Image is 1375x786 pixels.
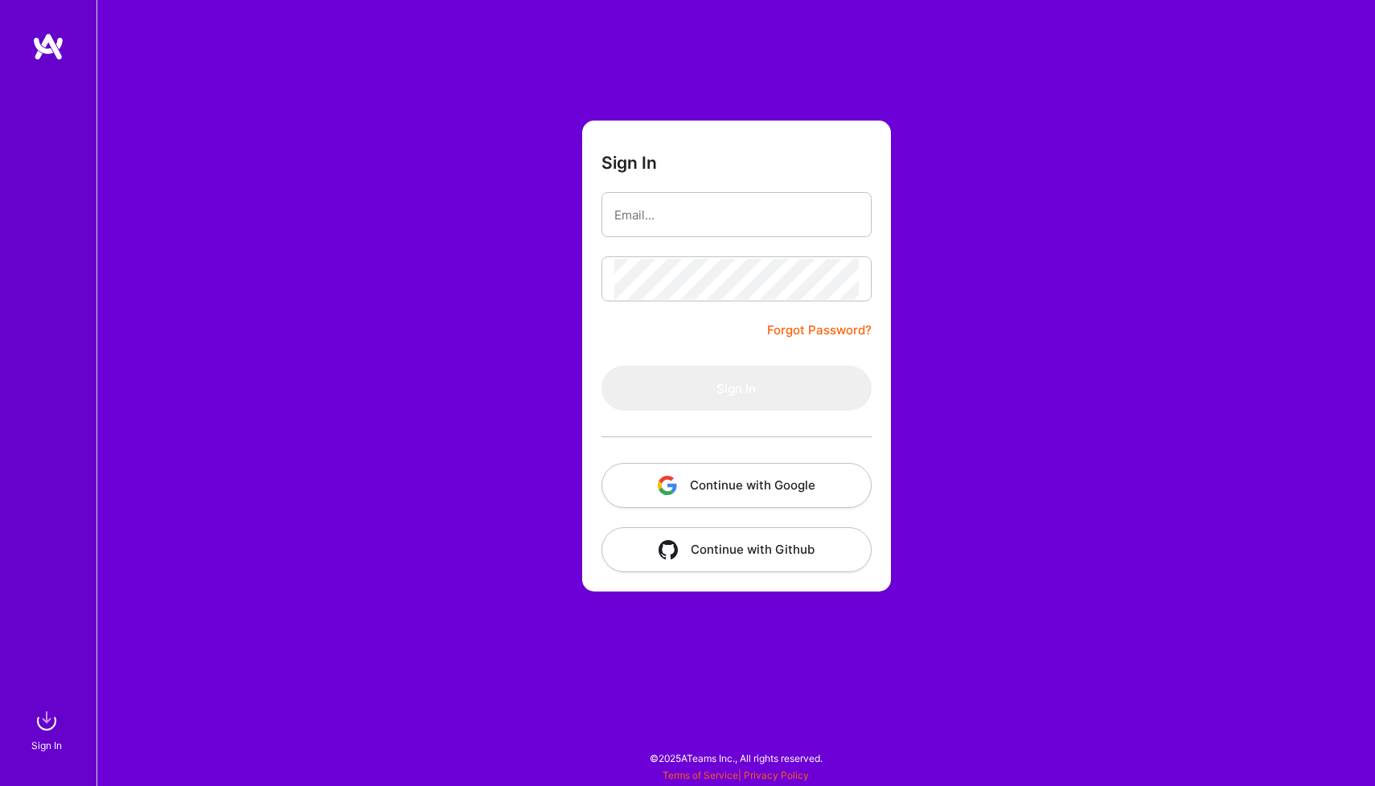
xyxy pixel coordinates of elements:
[744,769,809,781] a: Privacy Policy
[601,527,872,572] button: Continue with Github
[601,366,872,411] button: Sign In
[601,153,657,173] h3: Sign In
[32,32,64,61] img: logo
[31,705,63,737] img: sign in
[96,738,1375,778] div: © 2025 ATeams Inc., All rights reserved.
[663,769,809,781] span: |
[663,769,738,781] a: Terms of Service
[767,321,872,340] a: Forgot Password?
[34,705,63,754] a: sign inSign In
[614,194,859,235] input: Email...
[658,476,677,495] img: icon
[601,463,872,508] button: Continue with Google
[31,737,62,754] div: Sign In
[659,540,678,559] img: icon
